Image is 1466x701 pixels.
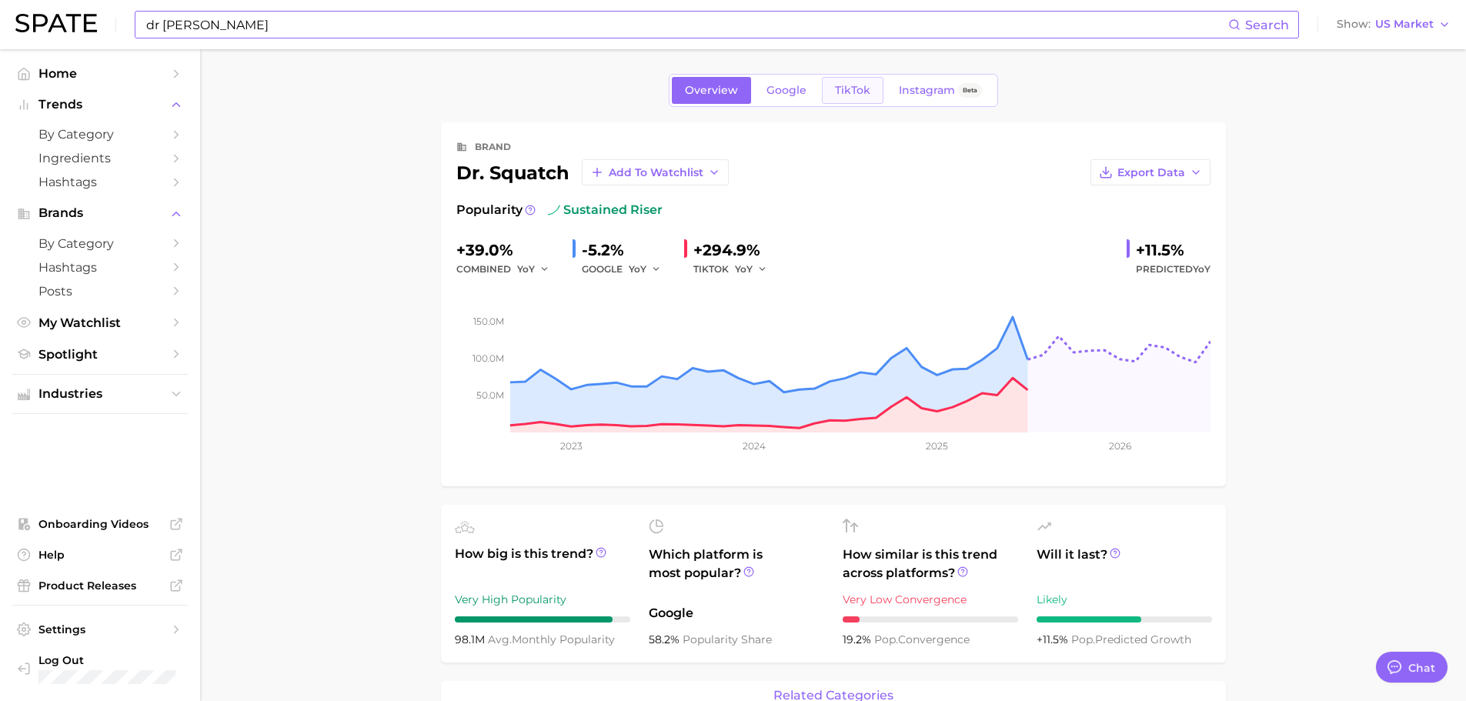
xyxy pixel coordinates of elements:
span: Hashtags [38,175,162,189]
a: Log out. Currently logged in with e-mail staiger.e@pg.com. [12,649,188,689]
span: Trends [38,98,162,112]
span: Posts [38,284,162,299]
span: Help [38,548,162,562]
span: Log Out [38,653,175,667]
a: Ingredients [12,146,188,170]
span: YoY [1193,263,1211,275]
a: Overview [672,77,751,104]
span: Export Data [1117,166,1185,179]
a: Posts [12,279,188,303]
tspan: 2026 [1108,440,1130,452]
span: US Market [1375,20,1434,28]
img: sustained riser [548,204,560,216]
div: 1 / 10 [843,616,1018,623]
span: YoY [735,262,753,275]
tspan: 2025 [926,440,948,452]
button: YoY [735,260,768,279]
a: TikTok [822,77,883,104]
div: TIKTOK [693,260,778,279]
span: Which platform is most popular? [649,546,824,596]
abbr: popularity index [1071,633,1095,646]
tspan: 2024 [742,440,765,452]
span: YoY [629,262,646,275]
div: +11.5% [1136,238,1211,262]
a: Hashtags [12,255,188,279]
span: Show [1337,20,1371,28]
span: Will it last? [1037,546,1212,582]
a: Settings [12,618,188,641]
span: sustained riser [548,201,663,219]
a: Home [12,62,188,85]
span: Settings [38,623,162,636]
tspan: 2023 [559,440,582,452]
span: Google [766,84,806,97]
a: Hashtags [12,170,188,194]
button: Brands [12,202,188,225]
span: convergence [874,633,970,646]
span: 98.1m [455,633,488,646]
span: Ingredients [38,151,162,165]
div: Very High Popularity [455,590,630,609]
div: Very Low Convergence [843,590,1018,609]
button: YoY [517,260,550,279]
a: Spotlight [12,342,188,366]
span: +11.5% [1037,633,1071,646]
span: Add to Watchlist [609,166,703,179]
button: ShowUS Market [1333,15,1454,35]
span: Predicted [1136,260,1211,279]
div: 9 / 10 [455,616,630,623]
span: Spotlight [38,347,162,362]
div: 6 / 10 [1037,616,1212,623]
div: combined [456,260,560,279]
a: by Category [12,232,188,255]
div: -5.2% [582,238,672,262]
span: 19.2% [843,633,874,646]
a: Product Releases [12,574,188,597]
span: Google [649,604,824,623]
button: Add to Watchlist [582,159,729,185]
img: SPATE [15,14,97,32]
div: Likely [1037,590,1212,609]
a: by Category [12,122,188,146]
a: Help [12,543,188,566]
a: My Watchlist [12,311,188,335]
span: by Category [38,127,162,142]
span: Instagram [899,84,955,97]
span: Popularity [456,201,523,219]
div: brand [475,138,511,156]
span: Search [1245,18,1289,32]
div: +294.9% [693,238,778,262]
span: TikTok [835,84,870,97]
abbr: popularity index [874,633,898,646]
button: Industries [12,382,188,406]
span: monthly popularity [488,633,615,646]
span: Beta [963,84,977,97]
input: Search here for a brand, industry, or ingredient [145,12,1228,38]
span: How similar is this trend across platforms? [843,546,1018,582]
button: YoY [629,260,662,279]
span: popularity share [683,633,772,646]
span: How big is this trend? [455,545,630,582]
span: My Watchlist [38,315,162,330]
span: predicted growth [1071,633,1191,646]
span: by Category [38,236,162,251]
button: Trends [12,93,188,116]
abbr: average [488,633,512,646]
span: Overview [685,84,738,97]
button: Export Data [1090,159,1211,185]
span: Industries [38,387,162,401]
a: InstagramBeta [886,77,995,104]
div: GOOGLE [582,260,672,279]
a: Onboarding Videos [12,512,188,536]
div: dr. squatch [456,159,729,185]
div: +39.0% [456,238,560,262]
span: Product Releases [38,579,162,593]
span: Hashtags [38,260,162,275]
span: Home [38,66,162,81]
span: Brands [38,206,162,220]
span: Onboarding Videos [38,517,162,531]
a: Google [753,77,820,104]
span: YoY [517,262,535,275]
span: 58.2% [649,633,683,646]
